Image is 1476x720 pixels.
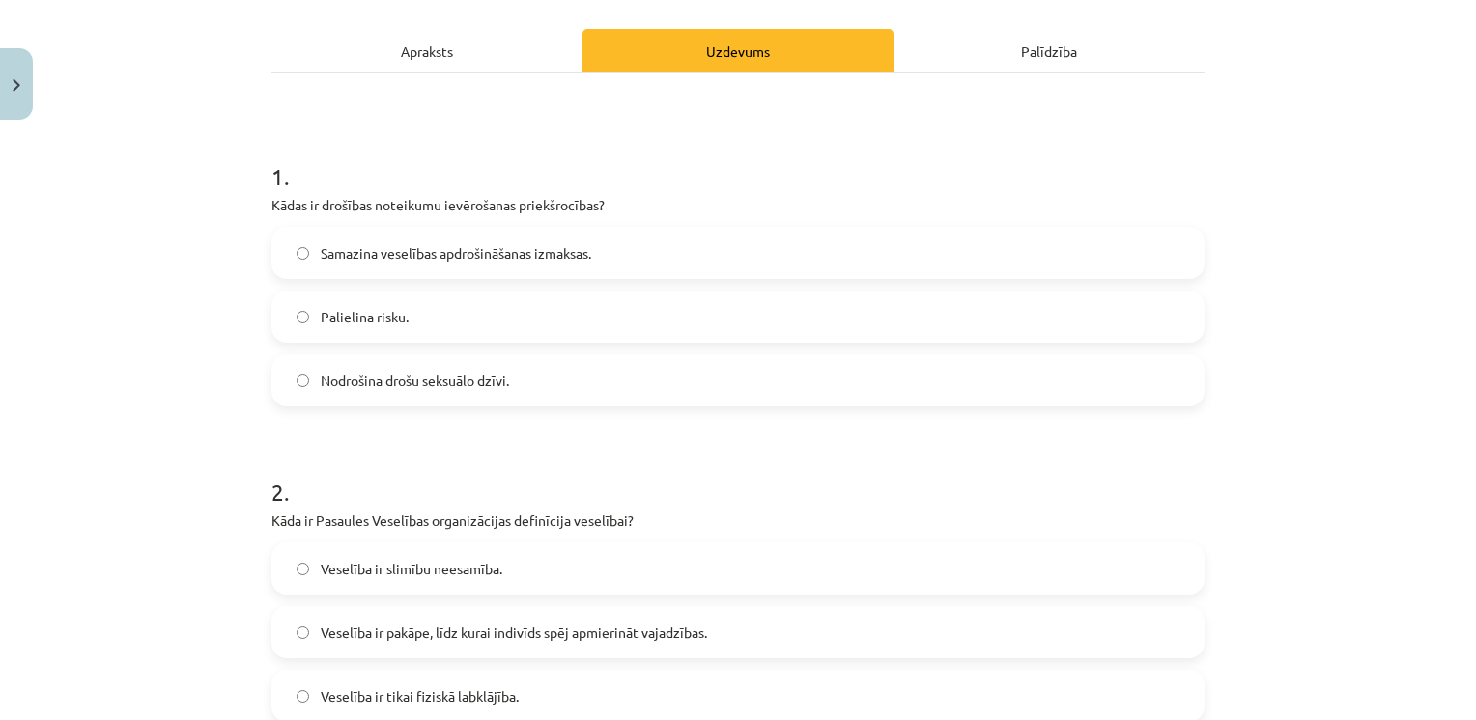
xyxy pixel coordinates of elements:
span: Nodrošina drošu seksuālo dzīvi. [321,371,509,391]
input: Samazina veselības apdrošināšanas izmaksas. [297,247,309,260]
input: Veselība ir slimību neesamība. [297,563,309,575]
input: Veselība ir pakāpe, līdz kurai indivīds spēj apmierināt vajadzības. [297,626,309,639]
input: Nodrošina drošu seksuālo dzīvi. [297,374,309,387]
span: Palielina risku. [321,307,409,327]
div: Uzdevums [582,29,894,72]
input: Palielina risku. [297,311,309,323]
p: Kāda ir Pasaules Veselības organizācijas definīcija veselībai? [271,511,1205,531]
div: Apraksts [271,29,582,72]
p: Kādas ir drošības noteikumu ievērošanas priekšrocības? [271,195,1205,215]
input: Veselība ir tikai fiziskā labklājība. [297,690,309,703]
h1: 1 . [271,129,1205,189]
span: Samazina veselības apdrošināšanas izmaksas. [321,243,591,263]
h1: 2 . [271,445,1205,505]
span: Veselība ir slimību neesamība. [321,559,502,579]
span: Veselība ir pakāpe, līdz kurai indivīds spēj apmierināt vajadzības. [321,623,707,643]
div: Palīdzība [894,29,1205,72]
img: icon-close-lesson-0947bae3869378f0d4975bcd49f059093ad1ed9edebbc8119c70593378902aed.svg [13,79,20,92]
span: Veselība ir tikai fiziskā labklājība. [321,686,519,706]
